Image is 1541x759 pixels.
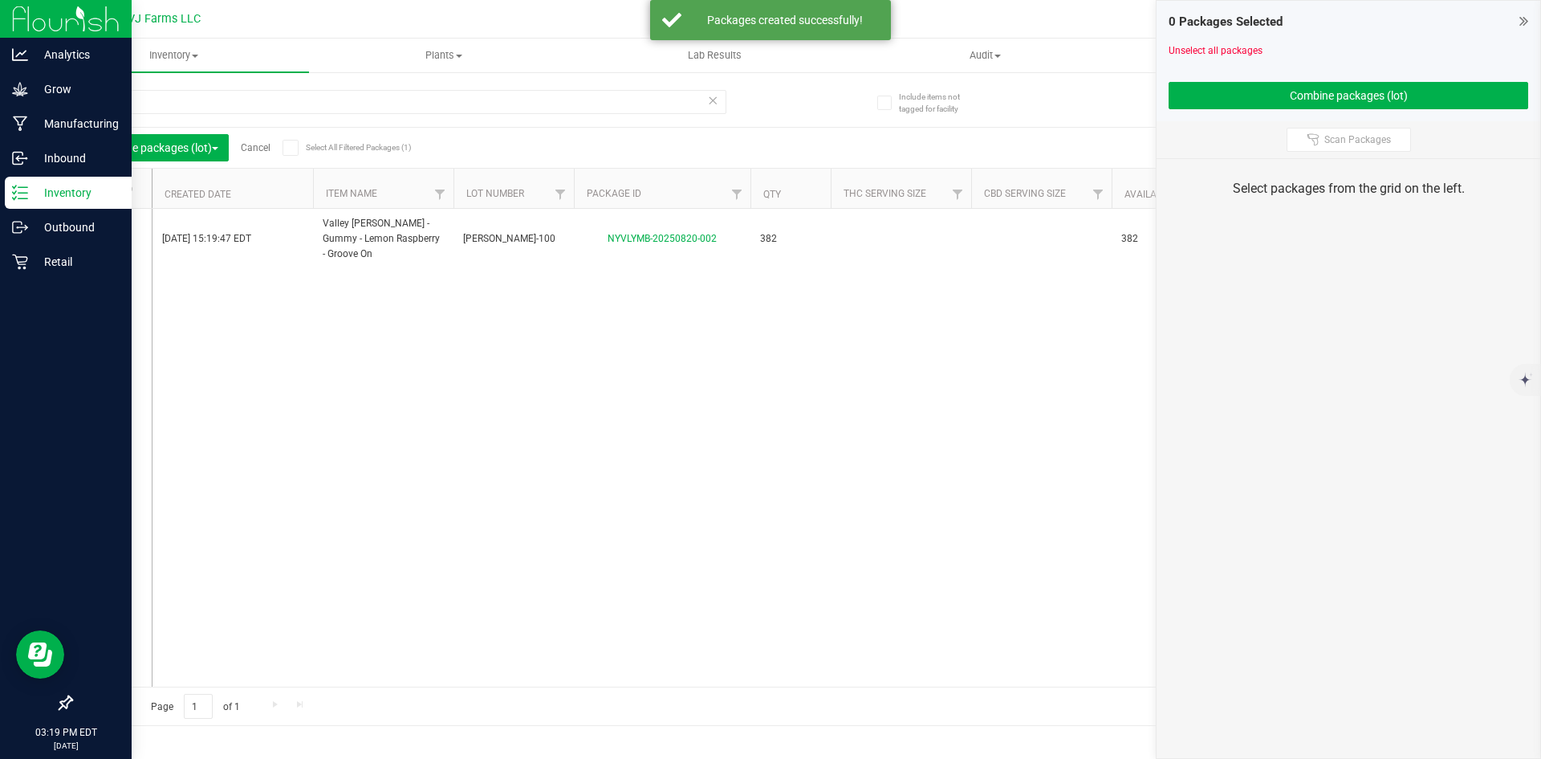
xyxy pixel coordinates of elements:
[83,134,229,161] button: Combine packages (lot)
[690,12,879,28] div: Packages created successfully!
[7,725,124,740] p: 03:19 PM EDT
[1120,39,1391,72] a: Inventory Counts
[28,80,124,99] p: Grow
[724,181,750,208] a: Filter
[12,47,28,63] inline-svg: Analytics
[28,114,124,133] p: Manufacturing
[28,218,124,237] p: Outbound
[760,231,821,247] span: 382
[984,188,1066,199] a: CBD Serving Size
[7,740,124,752] p: [DATE]
[844,188,926,199] a: THC Serving Size
[427,181,453,208] a: Filter
[241,142,270,153] a: Cancel
[1085,181,1112,208] a: Filter
[945,181,971,208] a: Filter
[28,149,124,168] p: Inbound
[323,216,444,263] span: Valley [PERSON_NAME] - Gummy - Lemon Raspberry - Groove On
[12,150,28,166] inline-svg: Inbound
[12,254,28,270] inline-svg: Retail
[306,143,386,152] span: Select All Filtered Packages (1)
[547,181,574,208] a: Filter
[28,252,124,271] p: Retail
[12,116,28,132] inline-svg: Manufacturing
[463,231,564,247] span: [PERSON_NAME]-100
[165,189,231,200] a: Created Date
[850,39,1120,72] a: Audit
[310,48,579,63] span: Plants
[899,91,979,115] span: Include items not tagged for facility
[608,233,717,244] a: NYVLYMB-20250820-002
[666,48,763,63] span: Lab Results
[12,219,28,235] inline-svg: Outbound
[71,90,726,114] input: Search Package ID, Item Name, SKU, Lot or Part Number...
[94,141,218,154] span: Combine packages (lot)
[1169,45,1262,56] a: Unselect all packages
[128,12,201,26] span: VJ Farms LLC
[28,45,124,64] p: Analytics
[579,39,850,72] a: Lab Results
[162,231,251,247] span: [DATE] 15:19:47 EDT
[1121,231,1182,247] span: 382
[326,188,377,199] a: Item Name
[137,694,253,719] span: Page of 1
[309,39,579,72] a: Plants
[466,188,524,199] a: Lot Number
[1324,133,1391,146] span: Scan Packages
[184,694,213,719] input: 1
[1169,82,1528,109] button: Combine packages (lot)
[12,81,28,97] inline-svg: Grow
[763,189,781,200] a: Qty
[587,188,641,199] a: Package ID
[851,48,1120,63] span: Audit
[1124,189,1173,200] a: Available
[1177,179,1520,198] div: Select packages from the grid on the left.
[707,90,718,111] span: Clear
[28,183,124,202] p: Inventory
[12,185,28,201] inline-svg: Inventory
[39,39,309,72] a: Inventory
[1287,128,1411,152] button: Scan Packages
[39,48,309,63] span: Inventory
[16,630,64,679] iframe: Resource center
